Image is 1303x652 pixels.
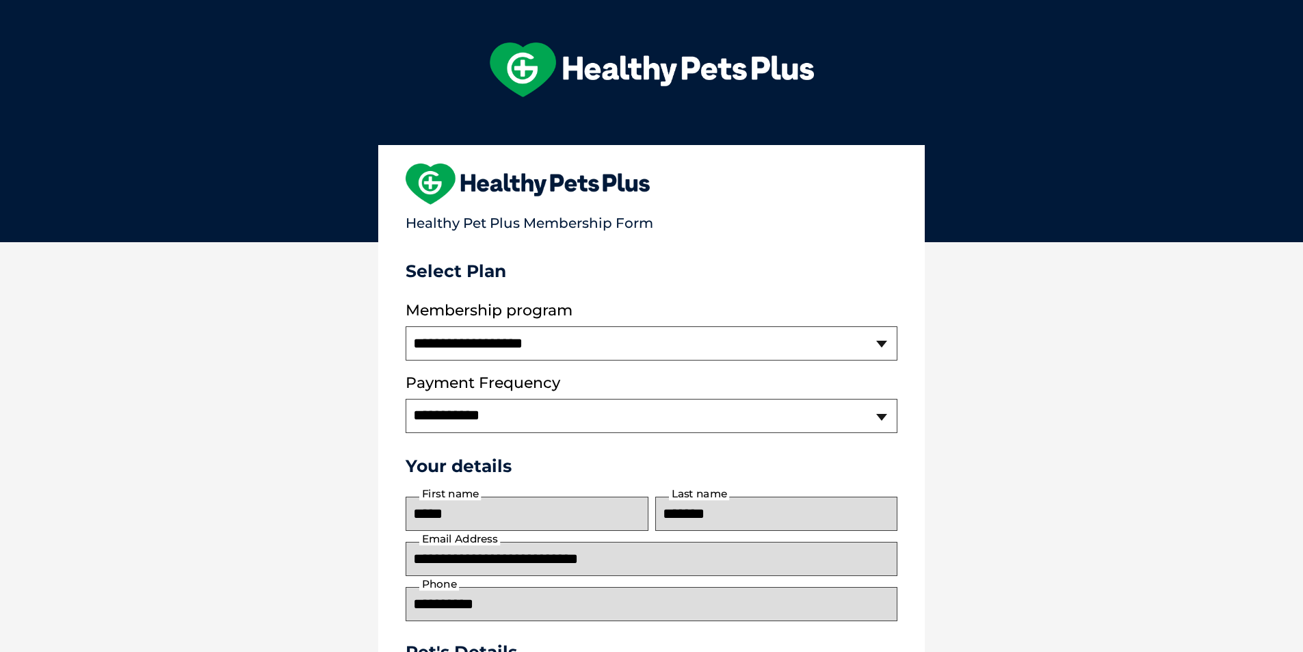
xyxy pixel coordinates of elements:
[406,261,897,281] h3: Select Plan
[419,578,459,590] label: Phone
[406,164,650,205] img: heart-shape-hpp-logo-large.png
[406,456,897,476] h3: Your details
[406,302,897,320] label: Membership program
[419,488,481,500] label: First name
[669,488,729,500] label: Last name
[406,374,560,392] label: Payment Frequency
[419,533,500,545] label: Email Address
[406,209,897,231] p: Healthy Pet Plus Membership Form
[490,42,814,97] img: hpp-logo-landscape-green-white.png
